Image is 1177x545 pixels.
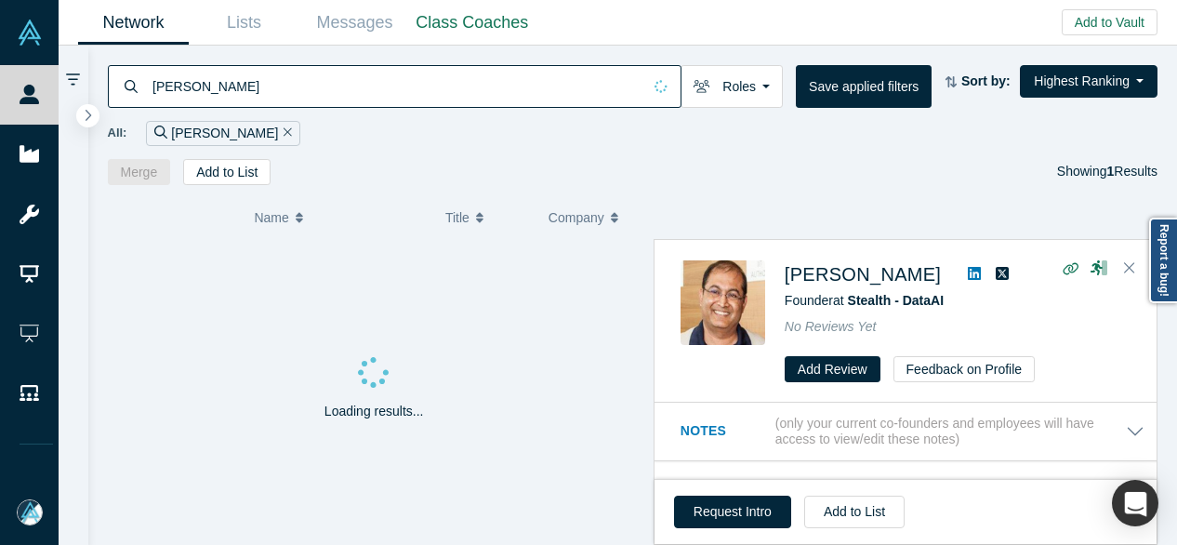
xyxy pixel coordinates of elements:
img: Aman Walia's Profile Image [681,260,765,345]
div: Showing [1057,159,1157,185]
button: Name [254,198,426,237]
button: Save applied filters [796,65,932,108]
a: Messages [299,1,410,45]
div: [PERSON_NAME] [146,121,300,146]
img: Alchemist Vault Logo [17,20,43,46]
h3: Notes [681,421,772,441]
p: Loading results... [324,402,424,421]
strong: 1 [1107,164,1115,179]
button: Add Review [785,356,880,382]
a: Class Coaches [410,1,535,45]
span: Company [549,198,604,237]
button: Highest Ranking [1020,65,1157,98]
p: (only your current co-founders and employees will have access to view/edit these notes) [775,416,1126,447]
button: Add to Vault [1062,9,1157,35]
a: Stealth - DataAI [848,293,944,308]
button: Feedback on Profile [893,356,1036,382]
strong: Sort by: [961,73,1011,88]
button: Add to List [804,496,905,528]
button: Close [1116,254,1144,284]
a: [PERSON_NAME] [785,264,941,285]
a: Network [78,1,189,45]
button: Request Intro [674,496,791,528]
button: Roles [681,65,783,108]
span: All: [108,124,127,142]
span: Name [254,198,288,237]
span: Founder at [785,293,944,308]
span: No Reviews Yet [785,319,877,334]
img: Mia Scott's Account [17,499,43,525]
input: Search by name, title, company, summary, expertise, investment criteria or topics of focus [151,64,641,108]
button: Remove Filter [278,123,292,144]
button: Notes (only your current co-founders and employees will have access to view/edit these notes) [681,416,1144,447]
button: Merge [108,159,171,185]
a: Lists [189,1,299,45]
button: Title [445,198,529,237]
button: Add to List [183,159,271,185]
a: Report a bug! [1149,218,1177,303]
button: Company [549,198,632,237]
span: Results [1107,164,1157,179]
span: Title [445,198,469,237]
